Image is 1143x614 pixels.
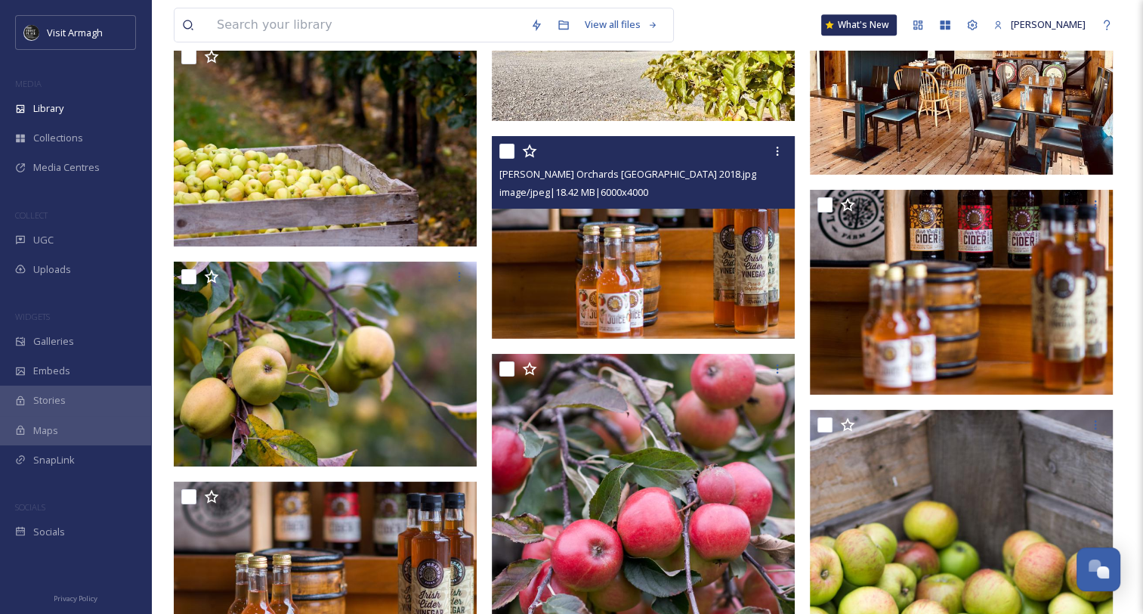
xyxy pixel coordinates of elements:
span: WIDGETS [15,311,50,322]
a: Privacy Policy [54,588,97,606]
span: Uploads [33,262,71,277]
span: Library [33,101,63,116]
img: Tony Pleavin Orchards Long Meadow 2018 1.jpg [810,190,1117,395]
span: Socials [33,525,65,539]
img: Tony Pleavin Orchards 2018 1.jpg [174,262,480,467]
img: Tony Pleavin Orchards Long Meadow 2018.jpg [492,136,795,339]
img: THE-FIRST-PLACE-VISIT-ARMAGH.COM-BLACK.jpg [24,25,39,40]
span: Visit Armagh [47,26,103,39]
span: UGC [33,233,54,247]
span: Galleries [33,334,74,349]
button: Open Chat [1077,547,1120,591]
span: MEDIA [15,78,42,89]
a: What's New [821,14,897,36]
span: Maps [33,423,58,438]
span: Media Centres [33,160,100,175]
span: SnapLink [33,453,75,467]
span: Collections [33,131,83,145]
a: [PERSON_NAME] [986,10,1093,39]
input: Search your library [209,8,523,42]
span: Embeds [33,364,70,378]
span: COLLECT [15,209,48,221]
span: Stories [33,393,66,408]
span: [PERSON_NAME] [1011,17,1086,31]
span: SOCIALS [15,501,45,513]
span: [PERSON_NAME] Orchards [GEOGRAPHIC_DATA] 2018.jpg [499,167,756,181]
span: image/jpeg | 18.42 MB | 6000 x 4000 [499,185,648,199]
a: View all files [577,10,666,39]
span: Privacy Policy [54,594,97,603]
img: Tony Pleavin Orchards 3 2018.jpg [174,42,480,247]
